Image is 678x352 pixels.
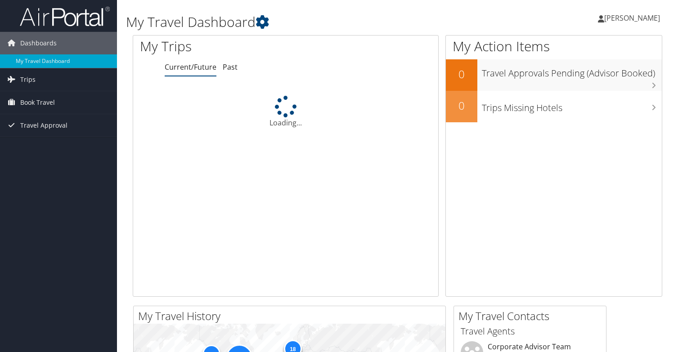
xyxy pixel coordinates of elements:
h1: My Travel Dashboard [126,13,488,31]
h3: Travel Agents [461,325,599,338]
a: Current/Future [165,62,216,72]
h2: 0 [446,67,477,82]
h1: My Action Items [446,37,662,56]
h1: My Trips [140,37,305,56]
a: [PERSON_NAME] [598,4,669,31]
a: Past [223,62,238,72]
span: Dashboards [20,32,57,54]
span: Trips [20,68,36,91]
span: Travel Approval [20,114,67,137]
h2: 0 [446,98,477,113]
h2: My Travel History [138,308,445,324]
div: Loading... [133,96,438,128]
h3: Trips Missing Hotels [482,97,662,114]
img: airportal-logo.png [20,6,110,27]
span: Book Travel [20,91,55,114]
span: [PERSON_NAME] [604,13,660,23]
a: 0Travel Approvals Pending (Advisor Booked) [446,59,662,91]
h2: My Travel Contacts [458,308,606,324]
h3: Travel Approvals Pending (Advisor Booked) [482,62,662,80]
a: 0Trips Missing Hotels [446,91,662,122]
